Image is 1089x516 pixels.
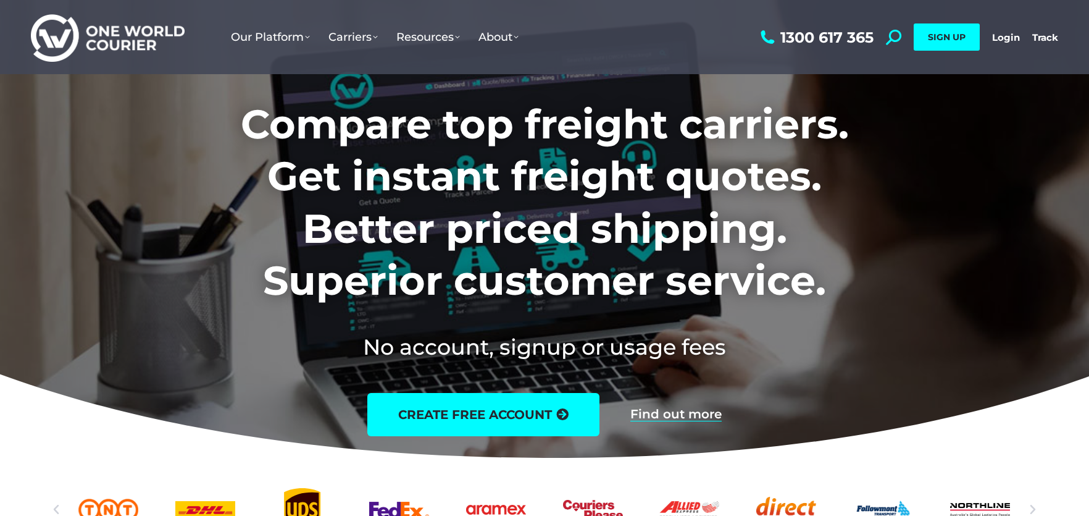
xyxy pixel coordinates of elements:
[387,18,469,56] a: Resources
[319,18,387,56] a: Carriers
[630,408,722,421] a: Find out more
[231,30,310,44] span: Our Platform
[159,332,930,362] h2: No account, signup or usage fees
[478,30,519,44] span: About
[469,18,528,56] a: About
[396,30,460,44] span: Resources
[367,393,599,436] a: create free account
[222,18,319,56] a: Our Platform
[757,30,874,45] a: 1300 617 365
[31,12,185,62] img: One World Courier
[159,98,930,307] h1: Compare top freight carriers. Get instant freight quotes. Better priced shipping. Superior custom...
[914,23,980,51] a: SIGN UP
[928,32,966,43] span: SIGN UP
[1032,32,1058,43] a: Track
[992,32,1020,43] a: Login
[328,30,378,44] span: Carriers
